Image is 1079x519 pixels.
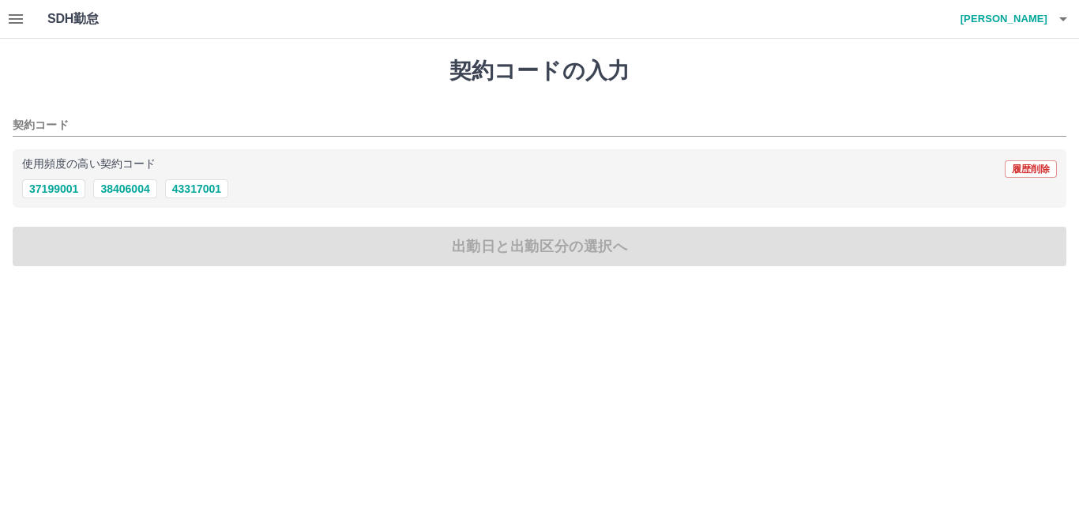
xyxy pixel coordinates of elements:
button: 37199001 [22,179,85,198]
button: 履歴削除 [1005,160,1057,178]
h1: 契約コードの入力 [13,58,1066,85]
button: 43317001 [165,179,228,198]
p: 使用頻度の高い契約コード [22,159,156,170]
button: 38406004 [93,179,156,198]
